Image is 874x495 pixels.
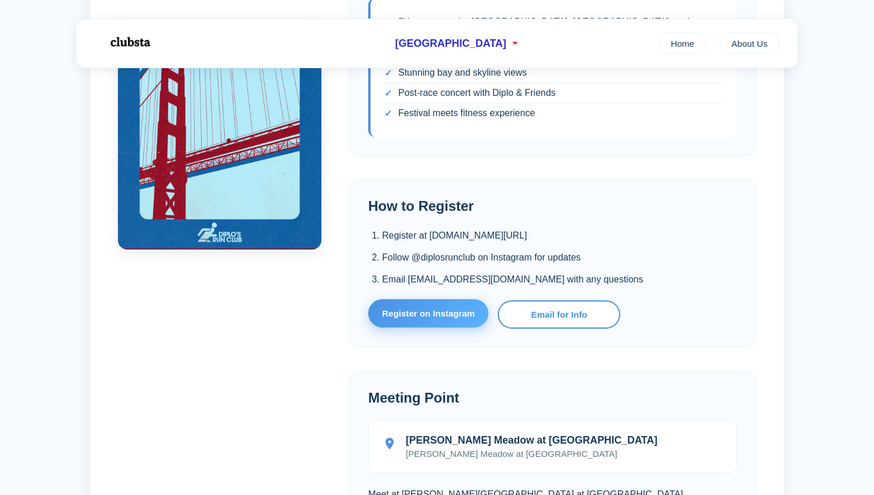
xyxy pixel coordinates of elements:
[382,228,737,243] li: Register at [DOMAIN_NAME][URL]
[406,434,657,446] strong: [PERSON_NAME] Meadow at [GEOGRAPHIC_DATA]
[368,390,737,406] h2: Meeting Point
[118,18,321,250] img: Diplo's Run Club San Francisco
[382,272,737,287] li: Email [EMAIL_ADDRESS][DOMAIN_NAME] with any questions
[368,299,488,327] a: Register on Instagram
[498,300,620,329] a: Email for Info
[720,32,779,54] a: About Us
[382,250,737,265] li: Follow @diplosrunclub on Instagram for updates
[406,449,657,459] p: [PERSON_NAME] Meadow at [GEOGRAPHIC_DATA]
[384,83,723,103] li: Post-race concert with Diplo & Friends
[384,103,723,123] li: Festival meets fitness experience
[395,38,506,50] span: [GEOGRAPHIC_DATA]
[95,28,164,57] img: Logo
[659,32,706,54] a: Home
[368,198,737,214] h2: How to Register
